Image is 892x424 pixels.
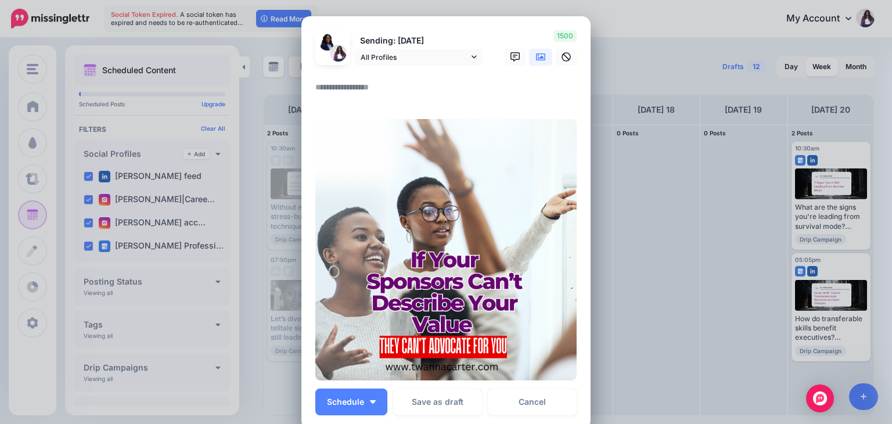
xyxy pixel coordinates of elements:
img: AL1T8XRRBEQNNVRO6GQLUXI27OUI6QOB.png [315,119,577,380]
a: All Profiles [355,49,483,66]
span: Schedule [327,398,364,406]
button: Save as draft [393,389,482,415]
img: arrow-down-white.png [370,400,376,404]
span: All Profiles [361,51,469,63]
div: Open Intercom Messenger [806,385,834,412]
button: Schedule [315,389,387,415]
img: 1753062409949-64027.png [319,34,336,51]
a: Cancel [488,389,577,415]
p: Sending: [DATE] [355,34,483,48]
img: AOh14GgRZl8Wp09hFKi170KElp-xBEIImXkZHkZu8KLJnAs96-c-64028.png [330,45,347,62]
span: 1500 [553,30,577,42]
